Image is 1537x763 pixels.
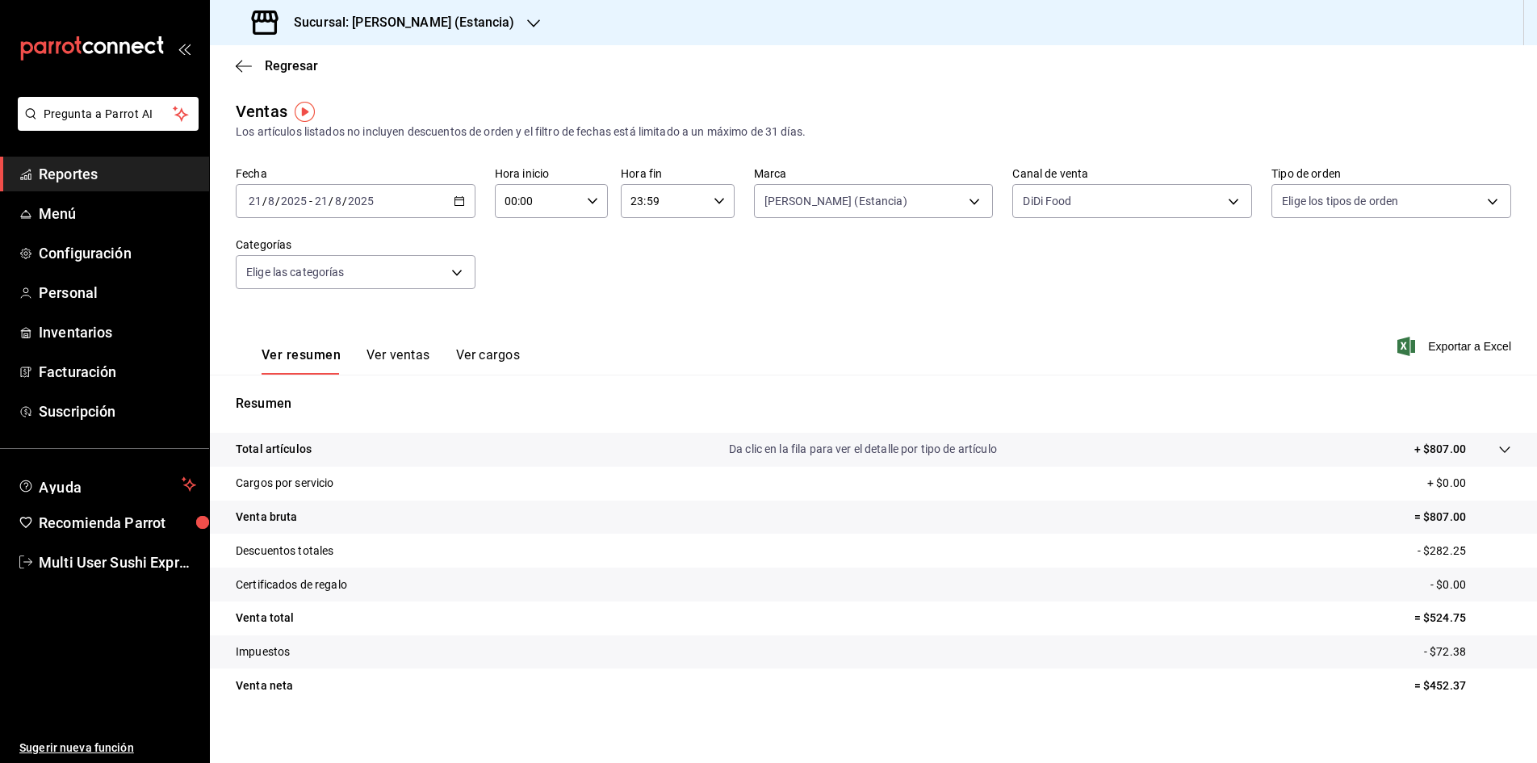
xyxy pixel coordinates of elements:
[1282,193,1398,209] span: Elige los tipos de orden
[347,195,375,208] input: ----
[39,321,196,343] span: Inventarios
[267,195,275,208] input: --
[295,102,315,122] img: Tooltip marker
[1401,337,1511,356] button: Exportar a Excel
[621,168,734,179] label: Hora fin
[11,117,199,134] a: Pregunta a Parrot AI
[236,543,333,560] p: Descuentos totales
[1023,193,1071,209] span: DiDi Food
[1414,441,1466,458] p: + $807.00
[366,347,430,375] button: Ver ventas
[1430,576,1511,593] p: - $0.00
[342,195,347,208] span: /
[236,576,347,593] p: Certificados de regalo
[19,740,196,757] span: Sugerir nueva función
[262,347,341,375] button: Ver resumen
[1414,677,1511,694] p: = $452.37
[334,195,342,208] input: --
[39,163,196,185] span: Reportes
[236,509,297,526] p: Venta bruta
[246,264,345,280] span: Elige las categorías
[1414,509,1511,526] p: = $807.00
[309,195,312,208] span: -
[1427,475,1511,492] p: + $0.00
[275,195,280,208] span: /
[1271,168,1511,179] label: Tipo de orden
[236,394,1511,413] p: Resumen
[265,58,318,73] span: Regresar
[1424,644,1511,660] p: - $72.38
[236,441,312,458] p: Total artículos
[764,193,907,209] span: [PERSON_NAME] (Estancia)
[1418,543,1511,560] p: - $282.25
[39,361,196,383] span: Facturación
[44,106,174,123] span: Pregunta a Parrot AI
[39,512,196,534] span: Recomienda Parrot
[236,475,334,492] p: Cargos por servicio
[280,195,308,208] input: ----
[39,400,196,422] span: Suscripción
[262,195,267,208] span: /
[236,239,475,250] label: Categorías
[314,195,329,208] input: --
[39,203,196,224] span: Menú
[236,677,293,694] p: Venta neta
[39,242,196,264] span: Configuración
[39,475,175,494] span: Ayuda
[236,610,294,627] p: Venta total
[236,99,287,124] div: Ventas
[39,282,196,304] span: Personal
[236,124,1511,140] div: Los artículos listados no incluyen descuentos de orden y el filtro de fechas está limitado a un m...
[729,441,997,458] p: Da clic en la fila para ver el detalle por tipo de artículo
[754,168,994,179] label: Marca
[1414,610,1511,627] p: = $524.75
[236,58,318,73] button: Regresar
[39,551,196,573] span: Multi User Sushi Express
[248,195,262,208] input: --
[456,347,521,375] button: Ver cargos
[262,347,520,375] div: navigation tabs
[1012,168,1252,179] label: Canal de venta
[281,13,514,32] h3: Sucursal: [PERSON_NAME] (Estancia)
[329,195,333,208] span: /
[18,97,199,131] button: Pregunta a Parrot AI
[236,644,290,660] p: Impuestos
[495,168,608,179] label: Hora inicio
[178,42,191,55] button: open_drawer_menu
[236,168,475,179] label: Fecha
